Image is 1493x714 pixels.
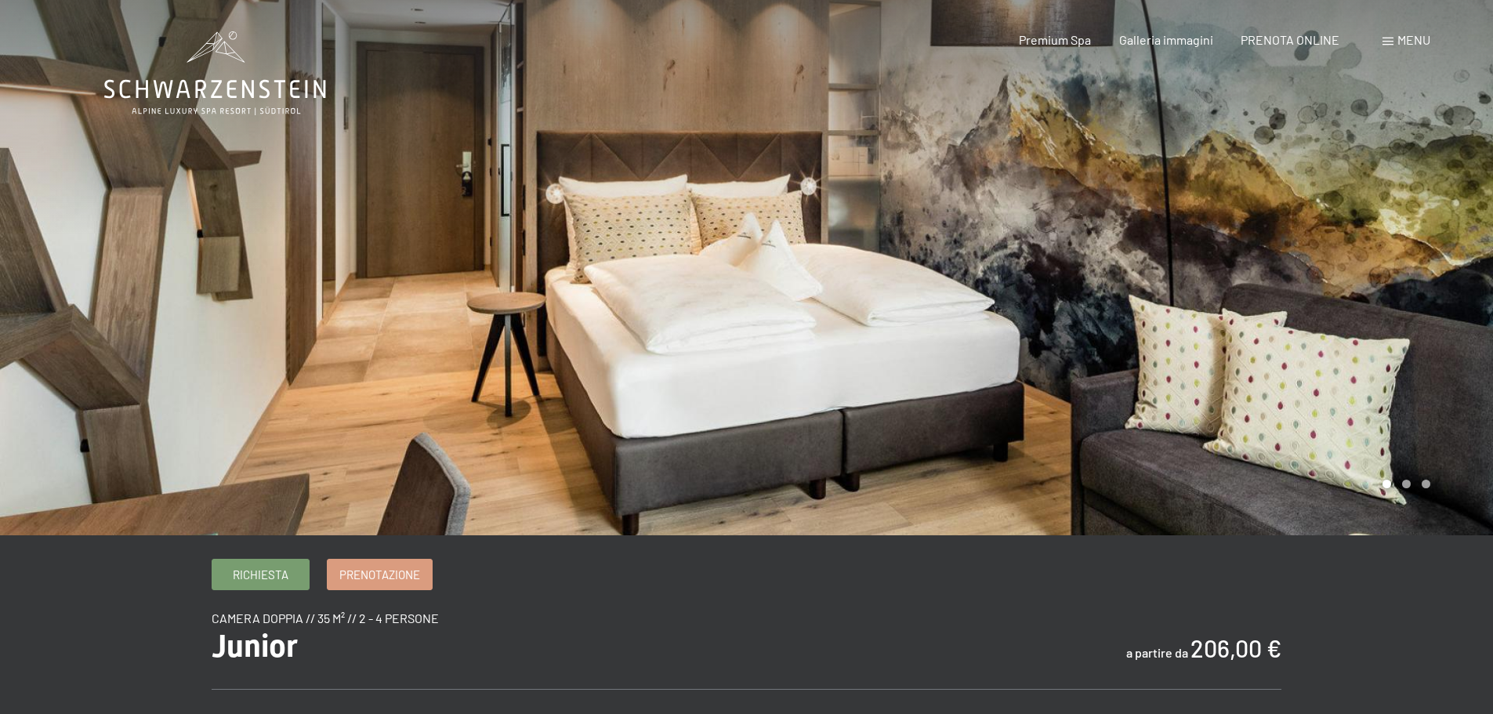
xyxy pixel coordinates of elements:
span: Menu [1397,32,1430,47]
a: PRENOTA ONLINE [1241,32,1339,47]
a: Premium Spa [1019,32,1091,47]
span: camera doppia // 35 m² // 2 - 4 persone [212,611,439,625]
a: Prenotazione [328,560,432,589]
span: a partire da [1126,645,1188,660]
a: Galleria immagini [1119,32,1213,47]
a: Richiesta [212,560,309,589]
span: Prenotazione [339,567,420,583]
span: Junior [212,628,298,665]
b: 206,00 € [1190,634,1281,662]
span: Richiesta [233,567,288,583]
